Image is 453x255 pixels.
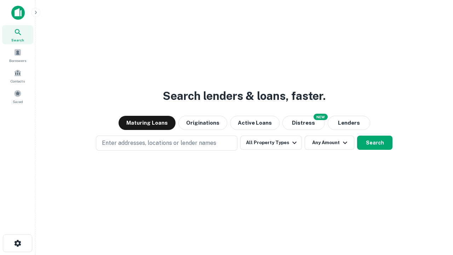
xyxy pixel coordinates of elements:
[240,136,302,150] button: All Property Types
[119,116,176,130] button: Maturing Loans
[357,136,392,150] button: Search
[328,116,370,130] button: Lenders
[9,58,26,63] span: Borrowers
[13,99,23,104] span: Saved
[11,78,25,84] span: Contacts
[11,37,24,43] span: Search
[2,87,33,106] a: Saved
[178,116,227,130] button: Originations
[314,114,328,120] div: NEW
[282,116,325,130] button: Search distressed loans with lien and other non-mortgage details.
[418,198,453,232] iframe: Chat Widget
[102,139,216,147] p: Enter addresses, locations or lender names
[96,136,237,151] button: Enter addresses, locations or lender names
[230,116,280,130] button: Active Loans
[11,6,25,20] img: capitalize-icon.png
[2,25,33,44] a: Search
[2,46,33,65] a: Borrowers
[2,66,33,85] a: Contacts
[305,136,354,150] button: Any Amount
[163,87,326,104] h3: Search lenders & loans, faster.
